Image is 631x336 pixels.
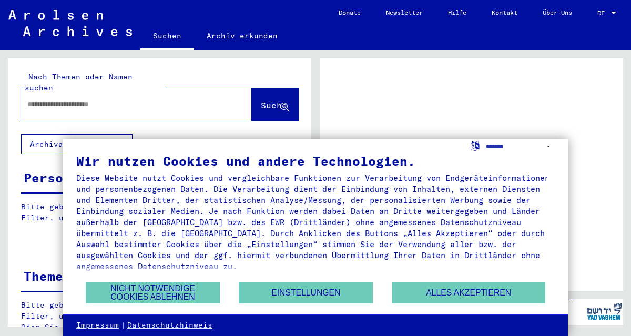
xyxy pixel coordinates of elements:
button: Alles akzeptieren [392,282,545,303]
select: Sprache auswählen [486,139,555,154]
a: Datenschutzhinweis [127,320,212,331]
a: Archiv erkunden [194,23,290,48]
button: Einstellungen [239,282,373,303]
a: Suchen [140,23,194,50]
span: Suche [261,100,287,110]
p: Bitte geben Sie einen Suchbegriff ein oder nutzen Sie die Filter, um Suchertreffer zu erhalten. [21,201,298,223]
img: yv_logo.png [585,298,624,324]
div: Wir nutzen Cookies und andere Technologien. [76,155,555,167]
p: Bitte geben Sie einen Suchbegriff ein oder nutzen Sie die Filter, um Suchertreffer zu erhalten. O... [21,300,298,333]
button: Archival tree units [21,134,133,154]
label: Sprache auswählen [470,140,481,150]
button: Suche [252,88,298,121]
a: Impressum [76,320,119,331]
img: Arolsen_neg.svg [8,10,132,36]
span: DE [597,9,609,17]
button: Nicht notwendige Cookies ablehnen [86,282,220,303]
div: Themen [24,267,71,286]
div: Personen [24,168,87,187]
mat-label: Nach Themen oder Namen suchen [25,72,133,93]
div: Diese Website nutzt Cookies und vergleichbare Funktionen zur Verarbeitung von Endgeräteinformatio... [76,172,555,272]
